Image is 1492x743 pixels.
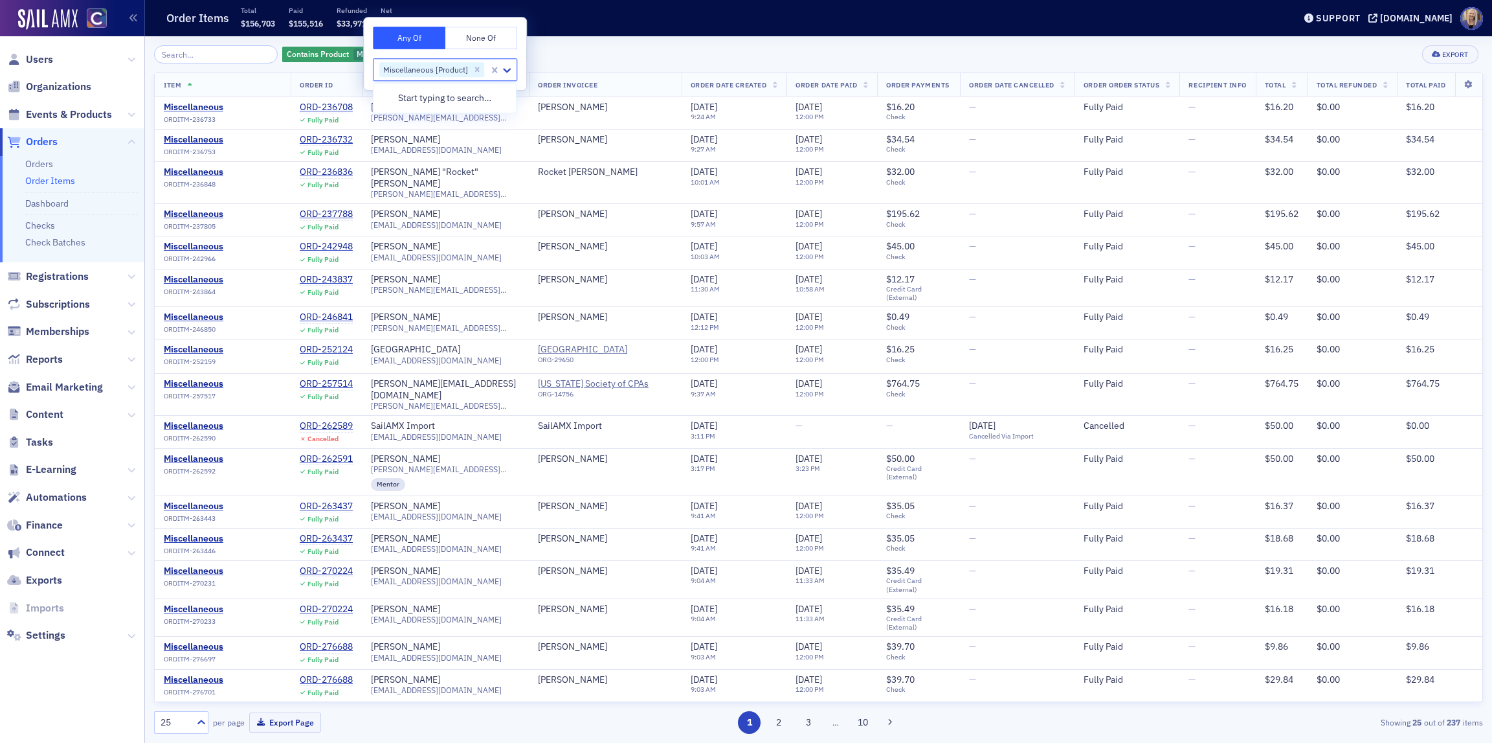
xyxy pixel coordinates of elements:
span: [DATE] [796,166,822,177]
a: [PERSON_NAME] [371,312,440,323]
span: Reports [26,352,63,367]
div: [PERSON_NAME][EMAIL_ADDRESS][DOMAIN_NAME] [371,378,520,401]
a: Users [7,52,53,67]
a: Miscellaneous [164,241,282,253]
input: Search… [154,45,278,63]
div: ORD-263437 [300,501,353,512]
span: Content [26,407,63,422]
div: [GEOGRAPHIC_DATA] [371,344,460,356]
a: Registrations [7,269,89,284]
div: Remove Miscellaneous [Product] [470,62,484,78]
span: $34.54 [1406,133,1434,145]
a: [PERSON_NAME] [538,241,607,253]
div: ORD-262591 [300,453,353,465]
span: ORDITM-236753 [164,148,216,156]
a: Check Batches [25,236,85,248]
span: [DATE] [691,101,717,113]
button: 2 [768,711,790,734]
div: Fully Paid [307,181,339,189]
a: Miscellaneous [164,453,282,465]
span: Miscellaneous [164,566,282,577]
div: [PERSON_NAME] [371,674,440,686]
a: View Homepage [78,8,107,30]
span: $156,703 [241,18,275,29]
a: [PERSON_NAME] [538,312,607,323]
div: SailAMX Import [371,420,435,432]
a: Email Marketing [7,380,103,394]
span: Profile [1460,7,1483,30]
span: Order Date Paid [796,80,857,89]
span: Item [164,80,181,89]
span: [DATE] [796,101,822,113]
a: Exports [7,573,62,588]
span: Imports [26,601,64,615]
a: Checks [25,220,55,231]
span: $45.00 [1265,240,1293,252]
span: [DATE] [796,133,822,145]
div: Start typing to search… [373,86,515,110]
span: Miscellaneous [164,378,282,390]
span: [DATE] [796,208,822,220]
div: Rocket [PERSON_NAME] [538,166,638,178]
div: ORD-270224 [300,566,353,577]
label: per page [213,716,245,728]
a: ORD-257514 [300,378,353,390]
div: Fully Paid [307,116,339,124]
a: [PERSON_NAME] [538,102,607,113]
a: Tasks [7,435,53,450]
a: [PERSON_NAME] [371,209,440,220]
img: SailAMX [18,9,78,30]
span: [EMAIL_ADDRESS][DOMAIN_NAME] [371,253,502,262]
a: Miscellaneous [164,674,282,686]
img: SailAMX [87,8,107,29]
div: ORD-243837 [300,274,353,286]
time: 12:00 PM [796,252,824,261]
a: [PERSON_NAME] [538,274,607,286]
time: 12:00 PM [796,112,824,121]
span: Check [886,145,951,154]
span: Miscellaneous [164,641,282,653]
span: Email Marketing [26,380,103,394]
a: Miscellaneous [164,134,282,146]
span: $32.00 [886,166,915,177]
span: Miscellaneous [164,533,282,545]
span: $34.54 [1265,133,1293,145]
span: Miscellaneous [164,604,282,615]
div: ORD-270224 [300,604,353,615]
span: — [969,133,976,145]
span: — [969,166,976,177]
span: [EMAIL_ADDRESS][DOMAIN_NAME] [371,220,502,230]
span: $155,516 [289,18,323,29]
span: Total [1265,80,1286,89]
div: SailAMX Import [538,420,602,432]
a: Miscellaneous [164,312,282,323]
a: ORD-237788 [300,209,353,220]
span: Pueblo Convention Center [538,344,656,356]
a: [PERSON_NAME] [371,501,440,512]
button: None Of [445,27,518,49]
span: $195.62 [1406,208,1440,220]
a: ORD-236708 [300,102,353,113]
span: Orders [26,135,58,149]
a: [PERSON_NAME] [538,533,607,545]
a: Miscellaneous [164,344,282,356]
span: $195.62 [886,208,920,220]
span: $16.20 [886,101,915,113]
span: — [1188,208,1196,220]
div: ORD-252124 [300,344,353,356]
span: Contains Product [287,49,349,59]
span: $32.00 [1406,166,1434,177]
a: Miscellaneous [164,209,282,220]
div: ORD-236732 [300,134,353,146]
a: [PERSON_NAME] [371,453,440,465]
span: [DATE] [796,240,822,252]
a: ORD-236836 [300,166,353,178]
a: Memberships [7,325,89,339]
